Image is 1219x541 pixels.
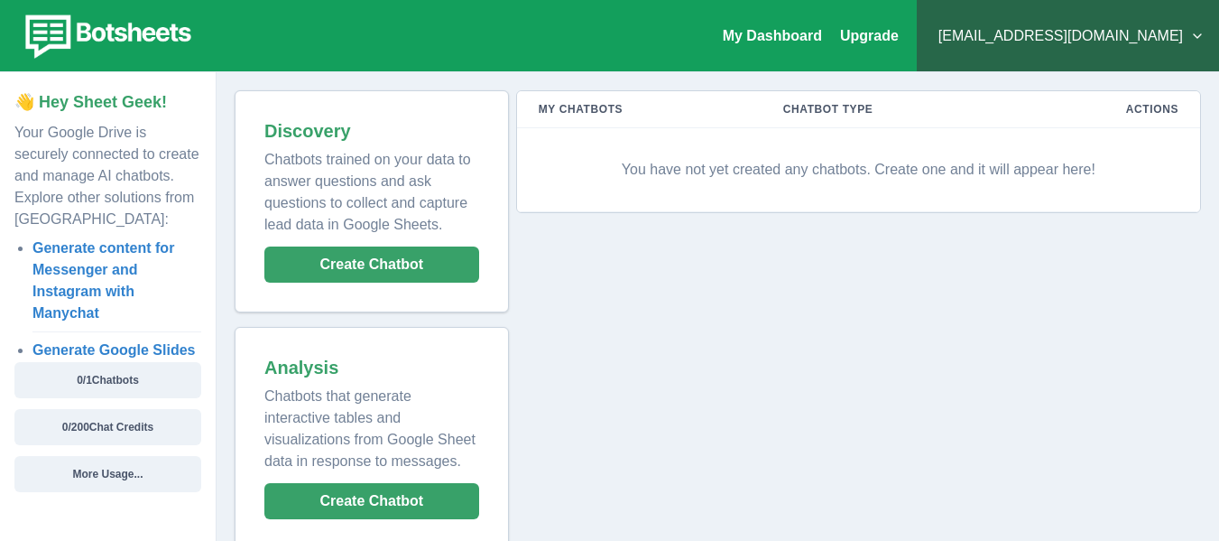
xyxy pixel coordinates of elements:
[14,115,201,230] p: Your Google Drive is securely connected to create and manage AI chatbots. Explore other solutions...
[264,357,479,378] h2: Analysis
[14,362,201,398] button: 0/1Chatbots
[14,90,201,115] p: 👋 Hey Sheet Geek!
[264,142,479,236] p: Chatbots trained on your data to answer questions and ask questions to collect and capture lead d...
[32,240,174,321] a: Generate content for Messenger and Instagram with Manychat
[723,28,822,43] a: My Dashboard
[264,378,479,472] p: Chatbots that generate interactive tables and visualizations from Google Sheet data in response t...
[32,342,196,379] a: Generate Google Slides and Google Docs
[762,91,1017,128] th: Chatbot Type
[14,409,201,445] button: 0/200Chat Credits
[539,143,1178,197] p: You have not yet created any chatbots. Create one and it will appear here!
[840,28,899,43] a: Upgrade
[517,91,762,128] th: My Chatbots
[264,247,479,283] button: Create Chatbot
[931,18,1205,54] button: [EMAIL_ADDRESS][DOMAIN_NAME]
[1017,91,1200,128] th: Actions
[14,456,201,492] button: More Usage...
[264,483,479,519] button: Create Chatbot
[264,120,479,142] h2: Discovery
[14,11,197,61] img: botsheets-logo.png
